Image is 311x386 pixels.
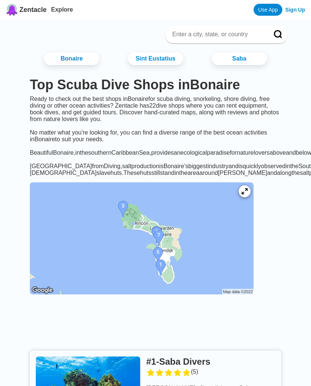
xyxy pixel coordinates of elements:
[254,4,282,16] a: Use App
[30,77,281,93] h1: Top Scuba Dive Shops in Bonaire
[30,182,254,294] img: Bonaire dive site map
[51,6,73,13] a: Explore
[212,52,267,65] a: Saba
[6,4,18,16] img: Zentacle logo
[128,52,183,65] a: Sint Eustatius
[44,52,99,65] a: Bonaire
[19,6,47,14] span: Zentacle
[6,4,47,16] a: Zentacle logoZentacle
[24,96,287,176] div: Ready to check out the best shops in Bonaire for scuba diving, snorkeling, shore diving, free div...
[285,7,305,13] a: Sign Up
[24,176,260,302] a: Bonaire dive site map
[172,31,263,38] input: Enter a city, state, or country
